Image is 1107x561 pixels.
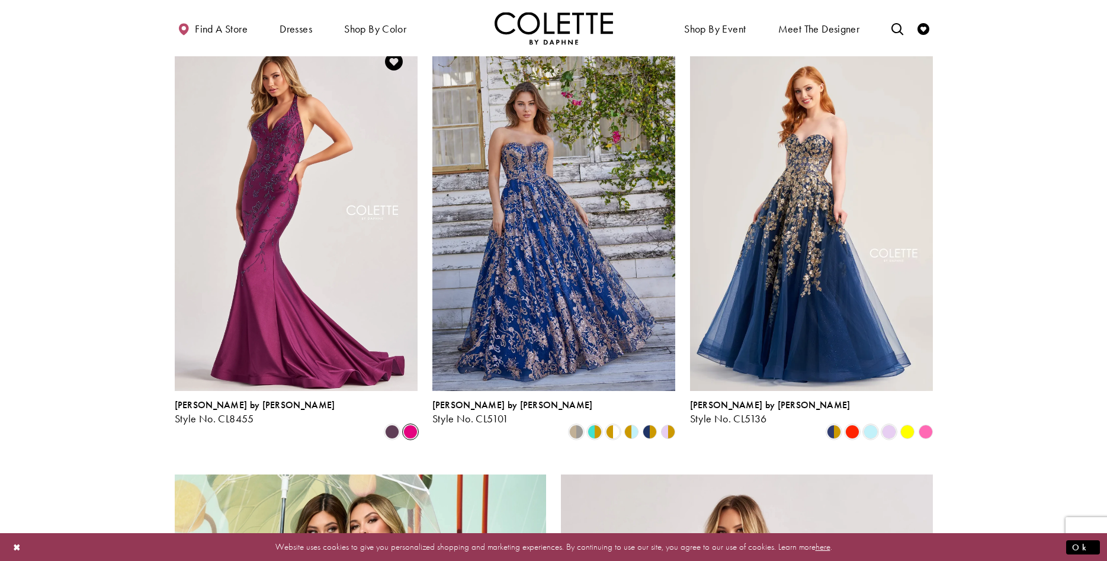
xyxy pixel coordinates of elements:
a: Toggle search [888,12,906,44]
span: Dresses [280,23,312,35]
i: Light Blue [864,425,878,439]
i: Lilac/Gold [661,425,675,439]
i: Gold/Pewter [569,425,583,439]
a: Add to Wishlist [381,49,406,74]
i: Lipstick Pink [403,425,418,439]
i: Turquoise/Gold [588,425,602,439]
button: Close Dialog [7,537,27,557]
span: Shop by color [341,12,409,44]
span: Shop By Event [684,23,746,35]
a: Find a store [175,12,251,44]
a: here [816,541,830,553]
div: Colette by Daphne Style No. CL5136 [690,400,851,425]
span: Style No. CL8455 [175,412,254,425]
a: Visit Home Page [495,12,613,44]
a: Check Wishlist [915,12,932,44]
button: Submit Dialog [1066,540,1100,554]
span: [PERSON_NAME] by [PERSON_NAME] [175,399,335,411]
a: Meet the designer [775,12,863,44]
a: Visit Colette by Daphne Style No. CL5136 Page [690,38,933,391]
i: Pink [919,425,933,439]
p: Website uses cookies to give you personalized shopping and marketing experiences. By continuing t... [85,539,1022,555]
div: Colette by Daphne Style No. CL8455 [175,400,335,425]
i: Navy/Gold [643,425,657,439]
span: Find a store [195,23,248,35]
i: Yellow [900,425,915,439]
span: Meet the designer [778,23,860,35]
i: Scarlet [845,425,859,439]
i: Light Blue/Gold [624,425,638,439]
span: [PERSON_NAME] by [PERSON_NAME] [432,399,593,411]
i: Plum [385,425,399,439]
img: Colette by Daphne [495,12,613,44]
i: Lilac [882,425,896,439]
span: Shop by color [344,23,406,35]
i: Navy Blue/Gold [827,425,841,439]
span: Style No. CL5136 [690,412,767,425]
i: Gold/White [606,425,620,439]
span: Shop By Event [681,12,749,44]
span: Style No. CL5101 [432,412,509,425]
span: Dresses [277,12,315,44]
span: [PERSON_NAME] by [PERSON_NAME] [690,399,851,411]
a: Visit Colette by Daphne Style No. CL5101 Page [432,38,675,391]
div: Colette by Daphne Style No. CL5101 [432,400,593,425]
a: Visit Colette by Daphne Style No. CL8455 Page [175,38,418,391]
